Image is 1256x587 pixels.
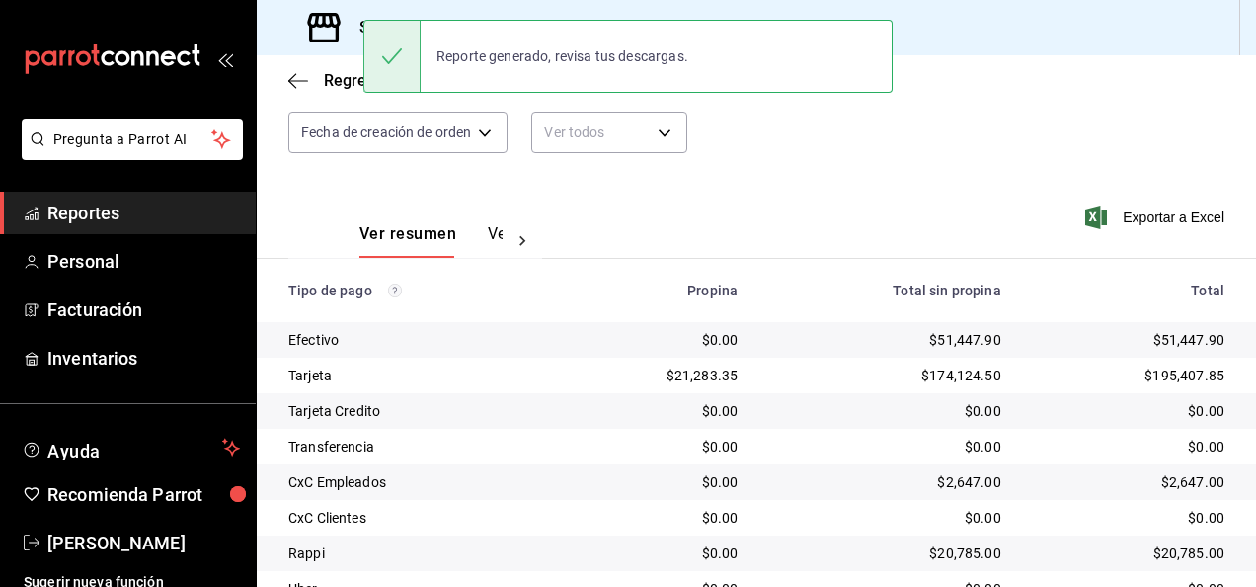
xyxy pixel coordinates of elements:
[14,143,243,164] a: Pregunta a Parrot AI
[576,366,739,385] div: $21,283.35
[288,366,544,385] div: Tarjeta
[576,508,739,528] div: $0.00
[288,283,544,298] div: Tipo de pago
[1033,401,1224,421] div: $0.00
[576,472,739,492] div: $0.00
[47,530,240,556] span: [PERSON_NAME]
[22,119,243,160] button: Pregunta a Parrot AI
[576,401,739,421] div: $0.00
[359,224,456,258] button: Ver resumen
[47,481,240,508] span: Recomienda Parrot
[217,51,233,67] button: open_drawer_menu
[421,35,704,78] div: Reporte generado, revisa tus descargas.
[47,200,240,226] span: Reportes
[388,284,402,297] svg: Los pagos realizados con Pay y otras terminales son montos brutos.
[769,472,1001,492] div: $2,647.00
[531,112,686,153] div: Ver todos
[1033,508,1224,528] div: $0.00
[769,544,1001,563] div: $20,785.00
[1033,330,1224,350] div: $51,447.90
[288,401,544,421] div: Tarjeta Credito
[288,544,544,563] div: Rappi
[288,71,389,90] button: Regresar
[47,436,214,460] span: Ayuda
[1033,437,1224,457] div: $0.00
[1033,544,1224,563] div: $20,785.00
[576,437,739,457] div: $0.00
[47,296,240,323] span: Facturación
[769,401,1001,421] div: $0.00
[324,71,389,90] span: Regresar
[288,508,544,528] div: CxC Clientes
[769,330,1001,350] div: $51,447.90
[769,508,1001,528] div: $0.00
[301,123,471,142] span: Fecha de creación de orden
[576,330,739,350] div: $0.00
[288,330,544,350] div: Efectivo
[288,437,544,457] div: Transferencia
[359,224,503,258] div: navigation tabs
[576,544,739,563] div: $0.00
[1033,366,1224,385] div: $195,407.85
[1033,283,1224,298] div: Total
[1089,206,1224,229] button: Exportar a Excel
[47,248,240,275] span: Personal
[769,283,1001,298] div: Total sin propina
[576,283,739,298] div: Propina
[1033,472,1224,492] div: $2,647.00
[53,129,212,150] span: Pregunta a Parrot AI
[488,224,562,258] button: Ver pagos
[769,366,1001,385] div: $174,124.50
[47,345,240,372] span: Inventarios
[288,472,544,492] div: CxC Empleados
[769,437,1001,457] div: $0.00
[344,16,689,40] h3: Sucursal: [PERSON_NAME] ([PERSON_NAME])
